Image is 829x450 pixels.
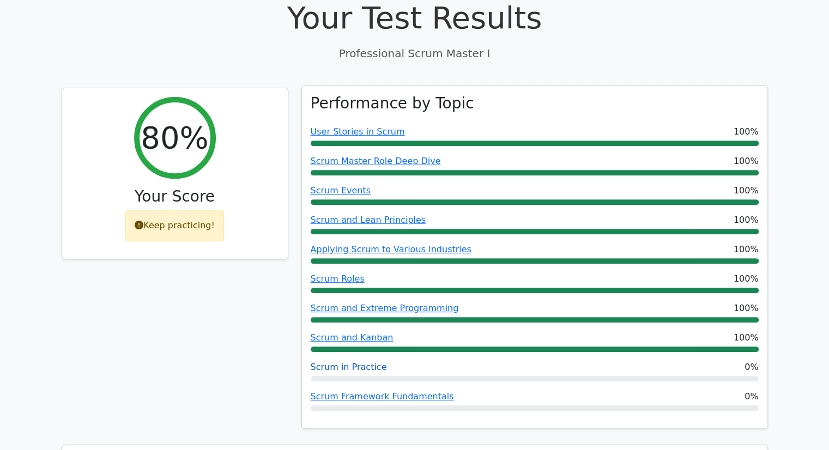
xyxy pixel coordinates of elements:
a: Scrum Events [311,185,371,196]
div: Keep practicing! [125,210,224,241]
a: Scrum Roles [311,273,365,284]
h3: Performance by Topic [311,94,474,113]
h2: 80% [141,119,208,156]
span: 0% [745,390,758,403]
span: 100% [734,184,759,197]
a: Scrum in Practice [311,362,387,372]
a: Scrum and Kanban [311,332,394,343]
a: Applying Scrum to Various Industries [311,244,471,254]
a: User Stories in Scrum [311,126,405,137]
a: Scrum Master Role Deep Dive [311,156,441,166]
a: Scrum and Lean Principles [311,215,426,225]
span: 100% [734,272,759,285]
a: Scrum Framework Fundamentals [311,391,454,402]
span: 100% [734,155,759,168]
span: 100% [734,125,759,138]
span: 100% [734,243,759,256]
p: Professional Scrum Master I [62,45,768,62]
a: Scrum and Extreme Programming [311,303,459,313]
span: 100% [734,214,759,227]
span: 100% [734,331,759,344]
h3: Your Score [71,187,279,206]
span: 100% [734,302,759,315]
span: 0% [745,361,758,374]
